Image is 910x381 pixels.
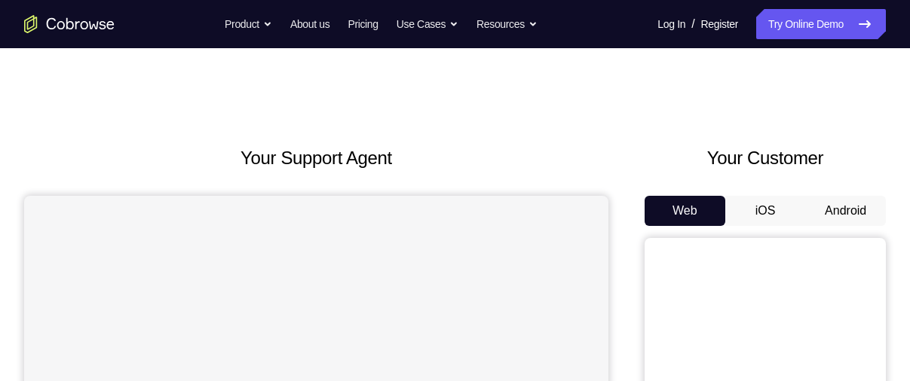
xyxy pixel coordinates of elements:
[476,9,538,39] button: Resources
[290,9,329,39] a: About us
[24,145,608,172] h2: Your Support Agent
[645,145,886,172] h2: Your Customer
[805,196,886,226] button: Android
[348,9,378,39] a: Pricing
[701,9,738,39] a: Register
[657,9,685,39] a: Log In
[645,196,725,226] button: Web
[225,9,272,39] button: Product
[725,196,806,226] button: iOS
[756,9,886,39] a: Try Online Demo
[691,15,694,33] span: /
[24,15,115,33] a: Go to the home page
[397,9,458,39] button: Use Cases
